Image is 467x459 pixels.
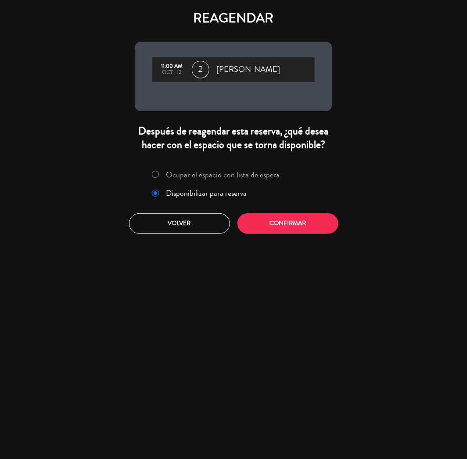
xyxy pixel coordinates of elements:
[192,61,209,78] span: 2
[135,124,332,152] div: Después de reagendar esta reserva, ¿qué desea hacer con el espacio que se torna disponible?
[157,64,187,70] div: 11:00 AM
[166,171,280,179] label: Ocupar el espacio con lista de espera
[135,11,332,26] h4: REAGENDAR
[237,213,338,234] button: Confirmar
[157,70,187,76] div: oct., 12
[166,189,247,197] label: Disponibilizar para reserva
[216,63,280,76] span: [PERSON_NAME]
[129,213,230,234] button: Volver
